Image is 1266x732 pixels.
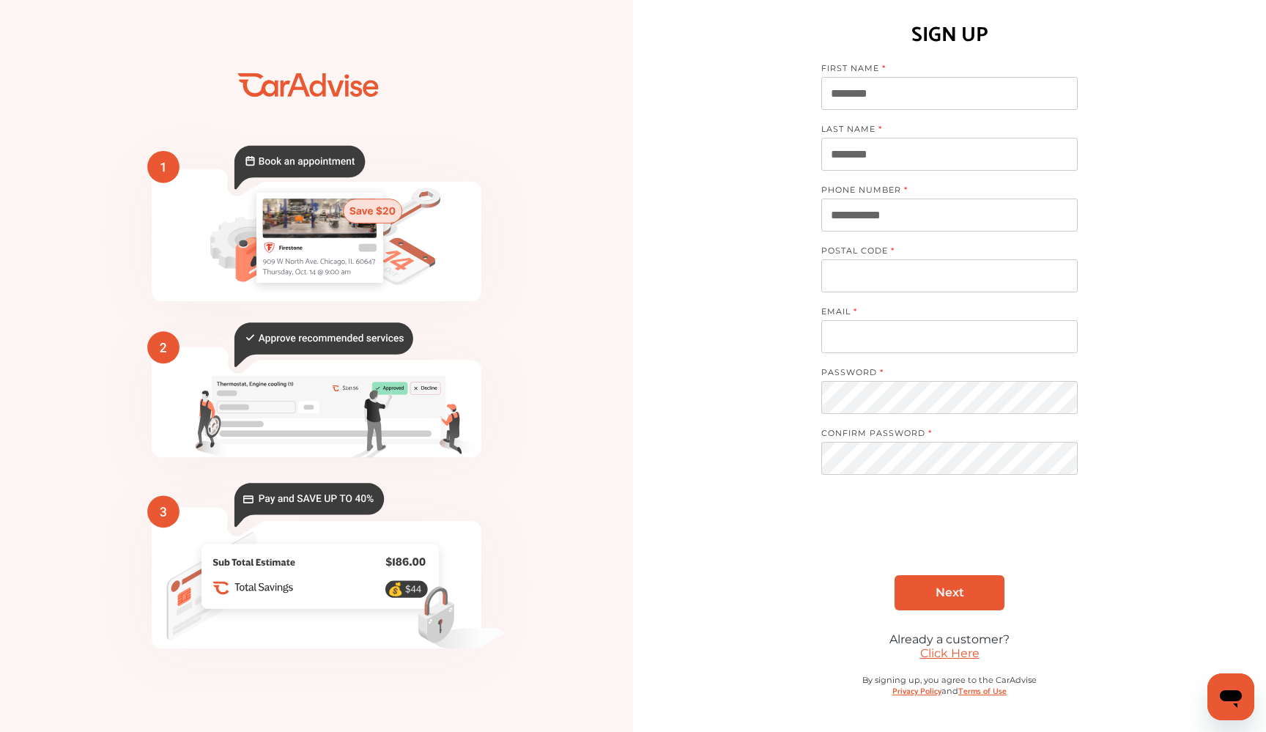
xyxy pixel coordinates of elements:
[895,575,1004,610] a: Next
[1207,673,1254,720] iframe: Button to launch messaging window
[821,63,1063,77] label: FIRST NAME
[892,685,941,698] a: Privacy Policy
[911,18,988,52] h1: SIGN UP
[920,646,980,660] a: Click Here
[821,306,1063,320] label: EMAIL
[821,185,1063,199] label: PHONE NUMBER
[388,581,404,596] text: 💰
[821,675,1078,713] div: By signing up, you agree to the CarAdvise and
[838,507,1061,564] iframe: reCAPTCHA
[821,245,1063,259] label: POSTAL CODE
[821,428,1063,442] label: CONFIRM PASSWORD
[821,632,1078,646] div: Already a customer?
[936,585,964,599] span: Next
[958,685,1007,698] a: Terms of Use
[821,367,1063,381] label: PASSWORD
[821,124,1063,138] label: LAST NAME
